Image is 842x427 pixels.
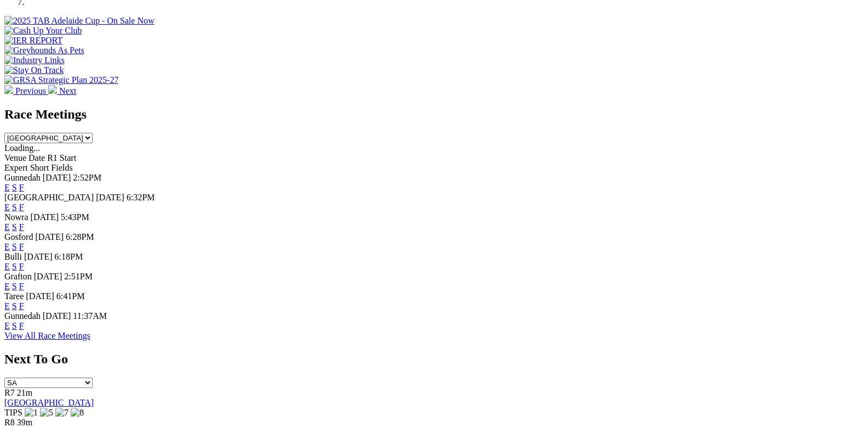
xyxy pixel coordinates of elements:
[19,301,24,311] a: F
[12,262,17,271] a: S
[4,107,838,122] h2: Race Meetings
[73,311,107,321] span: 11:37AM
[4,321,10,330] a: E
[19,282,24,291] a: F
[4,173,41,182] span: Gunnedah
[35,232,64,241] span: [DATE]
[4,163,28,172] span: Expert
[19,262,24,271] a: F
[48,86,76,95] a: Next
[4,85,13,94] img: chevron-left-pager-white.svg
[4,301,10,311] a: E
[19,242,24,251] a: F
[4,408,22,417] span: TIPS
[29,153,45,162] span: Date
[48,85,57,94] img: chevron-right-pager-white.svg
[4,242,10,251] a: E
[25,408,38,418] img: 1
[19,321,24,330] a: F
[12,203,17,212] a: S
[4,291,24,301] span: Taree
[64,272,93,281] span: 2:51PM
[19,222,24,232] a: F
[17,418,32,427] span: 39m
[4,262,10,271] a: E
[4,183,10,192] a: E
[34,272,62,281] span: [DATE]
[12,321,17,330] a: S
[55,408,69,418] img: 7
[4,153,26,162] span: Venue
[30,163,49,172] span: Short
[43,311,71,321] span: [DATE]
[31,212,59,222] span: [DATE]
[4,55,65,65] img: Industry Links
[4,388,15,397] span: R7
[24,252,53,261] span: [DATE]
[96,193,124,202] span: [DATE]
[4,203,10,212] a: E
[4,16,155,26] img: 2025 TAB Adelaide Cup - On Sale Now
[4,398,94,407] a: [GEOGRAPHIC_DATA]
[56,291,85,301] span: 6:41PM
[4,193,94,202] span: [GEOGRAPHIC_DATA]
[12,242,17,251] a: S
[73,173,101,182] span: 2:52PM
[4,222,10,232] a: E
[51,163,72,172] span: Fields
[61,212,89,222] span: 5:43PM
[4,352,838,367] h2: Next To Go
[4,212,29,222] span: Nowra
[59,86,76,95] span: Next
[4,143,40,153] span: Loading...
[17,388,32,397] span: 21m
[66,232,94,241] span: 6:28PM
[4,46,84,55] img: Greyhounds As Pets
[4,65,64,75] img: Stay On Track
[26,291,54,301] span: [DATE]
[127,193,155,202] span: 6:32PM
[4,36,62,46] img: IER REPORT
[12,301,17,311] a: S
[4,282,10,291] a: E
[43,173,71,182] span: [DATE]
[40,408,53,418] img: 5
[55,252,83,261] span: 6:18PM
[4,252,22,261] span: Bulli
[12,282,17,291] a: S
[71,408,84,418] img: 8
[12,222,17,232] a: S
[12,183,17,192] a: S
[4,75,118,85] img: GRSA Strategic Plan 2025-27
[19,183,24,192] a: F
[4,311,41,321] span: Gunnedah
[19,203,24,212] a: F
[4,86,48,95] a: Previous
[47,153,76,162] span: R1 Start
[4,232,33,241] span: Gosford
[4,272,32,281] span: Grafton
[4,26,82,36] img: Cash Up Your Club
[15,86,46,95] span: Previous
[4,331,90,340] a: View All Race Meetings
[4,418,15,427] span: R8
